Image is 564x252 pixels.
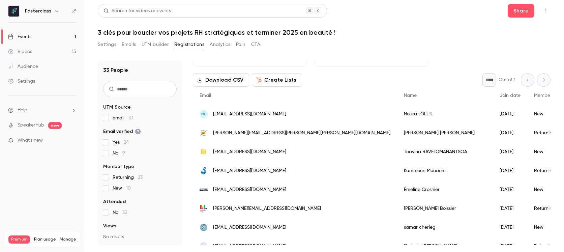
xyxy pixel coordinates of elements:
[193,73,249,87] button: Download CSV
[8,78,35,85] div: Settings
[493,105,527,123] div: [DATE]
[98,28,551,36] h1: 3 clés pour boucler vos projets RH stratégiques et terminer 2025 en beauté !
[11,18,16,23] img: website_grey.svg
[19,11,33,16] div: v 4.0.25
[493,199,527,218] div: [DATE]
[493,161,527,180] div: [DATE]
[124,140,129,145] span: 24
[201,111,206,117] span: NL
[236,39,246,50] button: Polls
[202,243,206,249] span: IG
[397,142,493,161] div: Toavina RAVELOMANANTSOA
[213,224,286,231] span: [EMAIL_ADDRESS][DOMAIN_NAME]
[126,186,131,191] span: 10
[84,43,103,48] div: Mots-clés
[200,204,208,213] img: wirelesslogic.com
[397,161,493,180] div: Kammoun Monaem
[397,105,493,123] div: Noura LOEUIL
[397,199,493,218] div: [PERSON_NAME] Boissier
[103,198,126,205] span: Attended
[397,218,493,237] div: samar cherieg
[18,18,76,23] div: Domaine: [DOMAIN_NAME]
[138,175,143,180] span: 23
[534,93,563,98] span: Member type
[397,180,493,199] div: Émeline Crosnier
[213,148,286,156] span: [EMAIL_ADDRESS][DOMAIN_NAME]
[77,43,82,48] img: tab_keywords_by_traffic_grey.svg
[200,167,208,175] img: sancella.com.tn
[11,11,16,16] img: logo_orange.svg
[213,111,286,118] span: [EMAIL_ADDRESS][DOMAIN_NAME]
[508,4,534,18] button: Share
[98,39,116,50] button: Settings
[493,142,527,161] div: [DATE]
[48,122,62,129] span: new
[25,8,51,15] h6: Fasterclass
[500,93,521,98] span: Join date
[122,210,127,215] span: 33
[113,174,143,181] span: Returning
[142,39,169,50] button: UTM builder
[210,39,231,50] button: Analytics
[213,205,321,212] span: [PERSON_NAME][EMAIL_ADDRESS][DOMAIN_NAME]
[18,122,44,129] a: SpeakerHub
[103,128,141,135] span: Email verified
[200,148,208,156] img: projetjeuneleader.org
[493,180,527,199] div: [DATE]
[113,185,131,192] span: New
[122,151,125,156] span: 9
[174,39,204,50] button: Registrations
[8,63,38,70] div: Audience
[404,93,417,98] span: Name
[18,107,27,114] span: Help
[8,6,19,17] img: Fasterclass
[213,186,286,193] span: [EMAIL_ADDRESS][DOMAIN_NAME]
[213,243,286,250] span: [EMAIL_ADDRESS][DOMAIN_NAME]
[113,115,133,121] span: email
[60,237,76,242] a: Manage
[113,150,125,157] span: No
[213,130,390,137] span: [PERSON_NAME][EMAIL_ADDRESS][PERSON_NAME][PERSON_NAME][DOMAIN_NAME]
[252,73,302,87] button: Create Lists
[128,116,133,120] span: 33
[103,104,131,111] span: UTM Source
[103,163,134,170] span: Member type
[113,139,129,146] span: Yes
[493,218,527,237] div: [DATE]
[35,43,52,48] div: Domaine
[8,107,76,114] li: help-dropdown-opener
[251,39,260,50] button: CTA
[103,233,177,240] p: No results
[8,33,31,40] div: Events
[113,209,127,216] span: No
[8,235,30,244] span: Premium
[34,237,56,242] span: Plan usage
[27,43,33,48] img: tab_domain_overview_orange.svg
[493,123,527,142] div: [DATE]
[499,77,515,83] p: Out of 1
[200,188,208,191] img: edu.executive.em-lyon.com
[18,137,43,144] span: What's new
[8,48,32,55] div: Videos
[103,66,128,74] h1: 33 People
[103,7,171,15] div: Search for videos or events
[397,123,493,142] div: [PERSON_NAME] [PERSON_NAME]
[103,223,116,229] span: Views
[200,129,208,137] img: sergi-tp.com
[213,167,286,174] span: [EMAIL_ADDRESS][DOMAIN_NAME]
[200,223,208,231] img: mbaconsulting.tn
[122,39,136,50] button: Emails
[200,93,211,98] span: Email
